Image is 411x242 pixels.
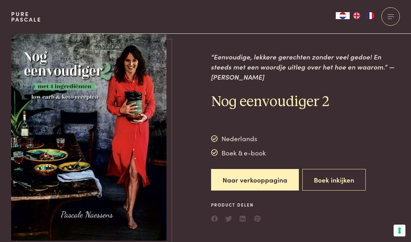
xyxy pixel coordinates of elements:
a: NL [336,12,350,19]
a: FR [364,12,378,19]
a: EN [350,12,364,19]
a: PurePascale [11,11,41,22]
ul: Language list [350,12,378,19]
span: Product delen [211,202,261,208]
p: “Eenvoudige, lekkere gerechten zonder veel gedoe! En steeds met een woordje uitleg over het hoe e... [211,52,400,82]
button: Boek inkijken [302,169,366,191]
div: Nederlands [211,134,266,144]
div: Language [336,12,350,19]
button: Uw voorkeuren voor toestemming voor trackingtechnologieën [394,225,405,236]
img: https://admin.purepascale.com/wp-content/uploads/2022/12/pascale-naessens-nog-eenvoudiger-2.jpeg [11,33,167,241]
div: Boek & e-book [211,147,266,158]
a: Naar verkooppagina [211,169,299,191]
h2: Nog eenvoudiger 2 [211,93,400,111]
aside: Language selected: Nederlands [336,12,378,19]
